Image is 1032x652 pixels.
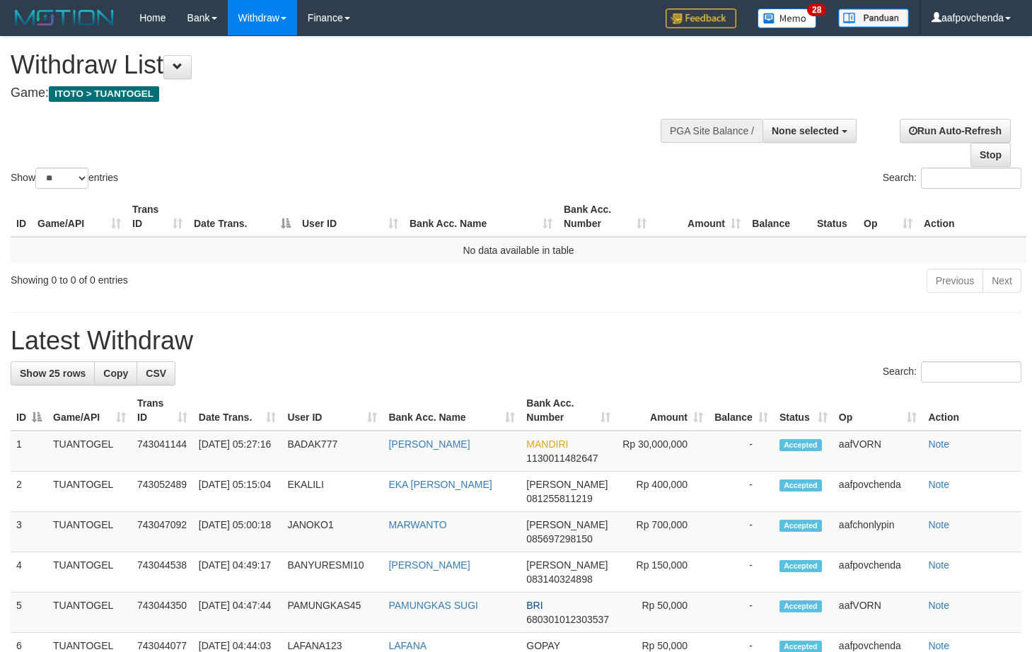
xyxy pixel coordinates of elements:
[779,520,822,532] span: Accepted
[282,472,383,512] td: EKALILI
[11,237,1026,263] td: No data available in table
[11,552,47,593] td: 4
[49,86,159,102] span: ITOTO > TUANTOGEL
[526,574,592,585] span: Copy 083140324898 to clipboard
[388,438,470,450] a: [PERSON_NAME]
[193,472,282,512] td: [DATE] 05:15:04
[526,453,598,464] span: Copy 1130011482647 to clipboard
[652,197,746,237] th: Amount: activate to sort column ascending
[922,390,1021,431] th: Action
[47,472,132,512] td: TUANTOGEL
[526,438,568,450] span: MANDIRI
[94,361,137,385] a: Copy
[779,479,822,491] span: Accepted
[404,197,558,237] th: Bank Acc. Name: activate to sort column ascending
[388,519,446,530] a: MARWANTO
[927,269,983,293] a: Previous
[282,512,383,552] td: JANOKO1
[282,390,383,431] th: User ID: activate to sort column ascending
[833,593,923,633] td: aafVORN
[921,168,1021,189] input: Search:
[833,552,923,593] td: aafpovchenda
[11,512,47,552] td: 3
[47,431,132,472] td: TUANTOGEL
[807,4,826,16] span: 28
[928,640,949,651] a: Note
[616,512,709,552] td: Rp 700,000
[928,438,949,450] a: Note
[127,197,188,237] th: Trans ID: activate to sort column ascending
[928,600,949,611] a: Note
[193,390,282,431] th: Date Trans.: activate to sort column ascending
[282,552,383,593] td: BANYURESMI10
[763,119,857,143] button: None selected
[11,431,47,472] td: 1
[388,479,492,490] a: EKA [PERSON_NAME]
[526,614,609,625] span: Copy 680301012303537 to clipboard
[137,361,175,385] a: CSV
[811,197,858,237] th: Status
[616,472,709,512] td: Rp 400,000
[388,559,470,571] a: [PERSON_NAME]
[746,197,811,237] th: Balance
[521,390,616,431] th: Bank Acc. Number: activate to sort column ascending
[928,519,949,530] a: Note
[132,431,193,472] td: 743041144
[921,361,1021,383] input: Search:
[779,600,822,612] span: Accepted
[47,552,132,593] td: TUANTOGEL
[193,593,282,633] td: [DATE] 04:47:44
[833,431,923,472] td: aafVORN
[772,125,839,136] span: None selected
[709,472,774,512] td: -
[11,51,674,79] h1: Withdraw List
[11,390,47,431] th: ID: activate to sort column descending
[132,552,193,593] td: 743044538
[558,197,652,237] th: Bank Acc. Number: activate to sort column ascending
[35,168,88,189] select: Showentries
[666,8,736,28] img: Feedback.jpg
[103,368,128,379] span: Copy
[132,390,193,431] th: Trans ID: activate to sort column ascending
[616,431,709,472] td: Rp 30,000,000
[661,119,763,143] div: PGA Site Balance /
[526,519,608,530] span: [PERSON_NAME]
[383,390,521,431] th: Bank Acc. Name: activate to sort column ascending
[526,479,608,490] span: [PERSON_NAME]
[11,361,95,385] a: Show 25 rows
[779,560,822,572] span: Accepted
[11,593,47,633] td: 5
[388,640,427,651] a: LAFANA
[779,439,822,451] span: Accepted
[838,8,909,28] img: panduan.png
[47,512,132,552] td: TUANTOGEL
[526,493,592,504] span: Copy 081255811219 to clipboard
[11,327,1021,355] h1: Latest Withdraw
[709,390,774,431] th: Balance: activate to sort column ascending
[388,600,478,611] a: PAMUNGKAS SUGI
[616,552,709,593] td: Rp 150,000
[11,7,118,28] img: MOTION_logo.png
[900,119,1011,143] a: Run Auto-Refresh
[20,368,86,379] span: Show 25 rows
[928,559,949,571] a: Note
[928,479,949,490] a: Note
[47,390,132,431] th: Game/API: activate to sort column ascending
[709,593,774,633] td: -
[616,390,709,431] th: Amount: activate to sort column ascending
[282,593,383,633] td: PAMUNGKAS45
[32,197,127,237] th: Game/API: activate to sort column ascending
[132,472,193,512] td: 743052489
[709,552,774,593] td: -
[833,390,923,431] th: Op: activate to sort column ascending
[132,512,193,552] td: 743047092
[193,552,282,593] td: [DATE] 04:49:17
[526,640,560,651] span: GOPAY
[970,143,1011,167] a: Stop
[188,197,296,237] th: Date Trans.: activate to sort column descending
[11,86,674,100] h4: Game:
[47,593,132,633] td: TUANTOGEL
[526,559,608,571] span: [PERSON_NAME]
[526,533,592,545] span: Copy 085697298150 to clipboard
[193,512,282,552] td: [DATE] 05:00:18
